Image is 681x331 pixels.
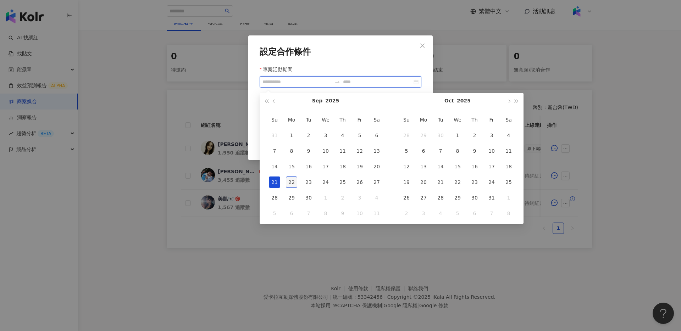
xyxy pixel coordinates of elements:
div: 12 [401,161,412,172]
div: 18 [503,161,514,172]
button: 2025 [325,93,339,109]
td: 2025-10-27 [415,190,432,206]
td: 2025-09-04 [334,128,351,143]
div: 9 [303,145,314,157]
div: 20 [418,176,429,188]
td: 2025-11-01 [500,190,517,206]
td: 2025-11-08 [500,206,517,221]
div: 11 [337,145,348,157]
div: 4 [371,192,382,203]
div: 10 [354,208,365,219]
td: 2025-09-13 [368,143,385,159]
div: 13 [371,145,382,157]
div: 2 [303,130,314,141]
td: 2025-11-06 [466,206,483,221]
td: 2025-09-26 [351,174,368,190]
td: 2025-09-14 [266,159,283,174]
div: 16 [303,161,314,172]
td: 2025-10-23 [466,174,483,190]
td: 2025-10-13 [415,159,432,174]
td: 2025-09-06 [368,128,385,143]
td: 2025-10-29 [449,190,466,206]
td: 2025-10-22 [449,174,466,190]
td: 2025-10-08 [449,143,466,159]
div: 29 [418,130,429,141]
td: 2025-10-17 [483,159,500,174]
div: 1 [452,130,463,141]
div: 31 [269,130,280,141]
div: 28 [435,192,446,203]
th: Su [398,112,415,128]
td: 2025-10-28 [432,190,449,206]
div: 23 [303,176,314,188]
td: 2025-10-01 [317,190,334,206]
button: Oct [444,93,454,109]
th: Sa [500,112,517,128]
div: 5 [452,208,463,219]
div: 31 [486,192,497,203]
div: 1 [320,192,331,203]
td: 2025-10-24 [483,174,500,190]
span: swap-right [334,79,340,85]
div: 29 [286,192,297,203]
div: 11 [371,208,382,219]
div: 17 [486,161,497,172]
td: 2025-10-31 [483,190,500,206]
td: 2025-10-09 [466,143,483,159]
td: 2025-09-29 [283,190,300,206]
td: 2025-10-03 [351,190,368,206]
td: 2025-09-18 [334,159,351,174]
td: 2025-10-06 [283,206,300,221]
td: 2025-09-28 [266,190,283,206]
div: 4 [337,130,348,141]
td: 2025-10-07 [432,143,449,159]
div: 4 [503,130,514,141]
td: 2025-09-30 [300,190,317,206]
div: 5 [401,145,412,157]
div: 15 [286,161,297,172]
div: 29 [452,192,463,203]
div: 7 [486,208,497,219]
div: 6 [286,208,297,219]
td: 2025-09-19 [351,159,368,174]
div: 20 [371,161,382,172]
div: 8 [320,208,331,219]
div: 19 [354,161,365,172]
td: 2025-11-02 [398,206,415,221]
label: 專案活動期間 [260,66,298,73]
td: 2025-09-30 [432,128,449,143]
td: 2025-10-04 [500,128,517,143]
div: 6 [371,130,382,141]
td: 2025-09-05 [351,128,368,143]
td: 2025-10-08 [317,206,334,221]
td: 2025-10-20 [415,174,432,190]
div: 28 [269,192,280,203]
div: 22 [452,176,463,188]
div: 7 [269,145,280,157]
td: 2025-10-10 [483,143,500,159]
div: 3 [320,130,331,141]
div: 6 [418,145,429,157]
div: 5 [269,208,280,219]
td: 2025-10-25 [500,174,517,190]
div: 13 [418,161,429,172]
td: 2025-10-12 [398,159,415,174]
div: 16 [469,161,480,172]
td: 2025-09-03 [317,128,334,143]
button: 2025 [457,93,471,109]
td: 2025-10-02 [466,128,483,143]
input: 專案活動期間 [262,78,332,86]
div: 5 [354,130,365,141]
div: 1 [286,130,297,141]
th: Fr [351,112,368,128]
div: 11 [503,145,514,157]
div: 12 [354,145,365,157]
div: 22 [286,176,297,188]
div: 8 [286,145,297,157]
td: 2025-09-11 [334,143,351,159]
div: 2 [469,130,480,141]
td: 2025-09-02 [300,128,317,143]
td: 2025-09-09 [300,143,317,159]
td: 2025-10-03 [483,128,500,143]
td: 2025-10-30 [466,190,483,206]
